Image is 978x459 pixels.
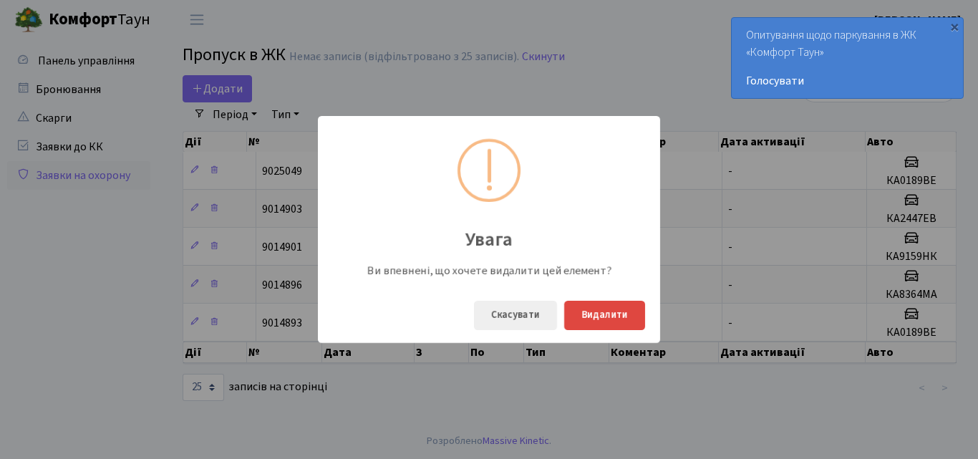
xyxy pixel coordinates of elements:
div: × [947,19,962,34]
button: Скасувати [474,301,557,330]
div: Опитування щодо паркування в ЖК «Комфорт Таун» [732,18,963,98]
div: Увага [318,216,660,253]
div: Ви впевнені, що хочете видалити цей елемент? [360,263,618,279]
a: Голосувати [746,72,949,90]
button: Видалити [564,301,645,330]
